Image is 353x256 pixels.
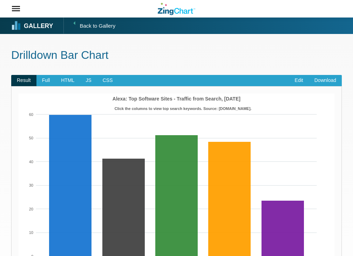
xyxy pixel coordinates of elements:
[55,75,80,86] span: HTML
[97,75,118,86] span: CSS
[12,21,53,31] a: Gallery
[11,48,342,64] h1: Drilldown Bar Chart
[309,75,342,86] a: Download
[11,75,36,86] span: Result
[158,3,195,15] a: ZingChart Logo. Click to return to the homepage
[80,18,115,34] span: Back to Gallery
[24,23,53,29] strong: Gallery
[289,75,309,86] a: Edit
[36,75,56,86] span: Full
[63,17,115,34] a: Back to Gallery
[80,75,97,86] span: JS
